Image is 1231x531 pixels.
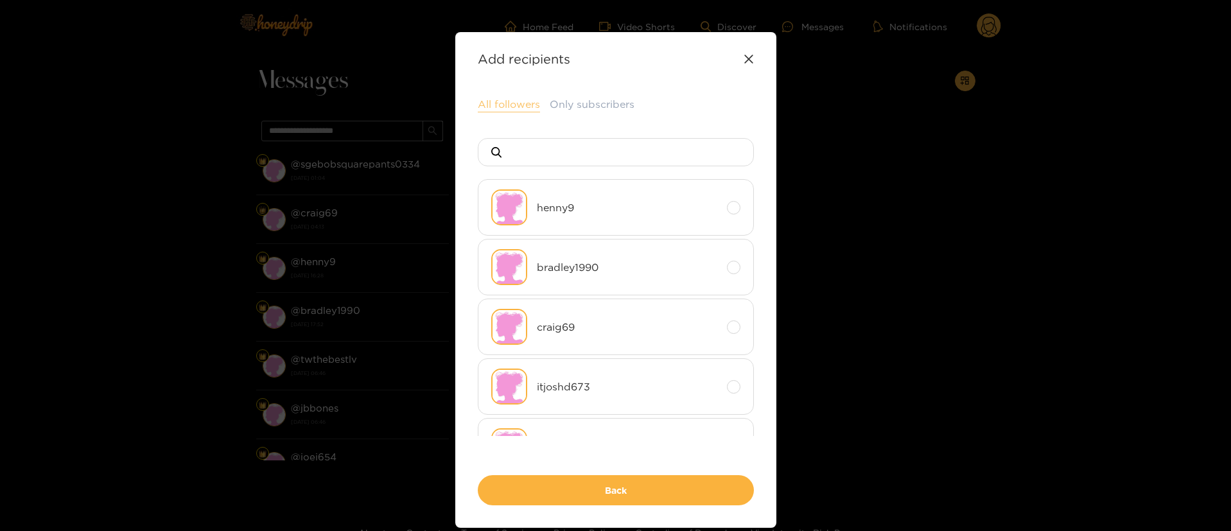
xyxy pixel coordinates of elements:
[491,369,527,405] img: no-avatar.png
[491,249,527,285] img: no-avatar.png
[478,51,570,66] strong: Add recipients
[491,309,527,345] img: no-avatar.png
[537,379,717,394] span: itjoshd673
[537,200,717,215] span: henny9
[550,97,634,112] button: Only subscribers
[537,320,717,335] span: craig69
[491,189,527,225] img: no-avatar.png
[491,428,527,464] img: no-avatar.png
[478,97,540,112] button: All followers
[537,260,717,275] span: bradley1990
[478,475,754,505] button: Back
